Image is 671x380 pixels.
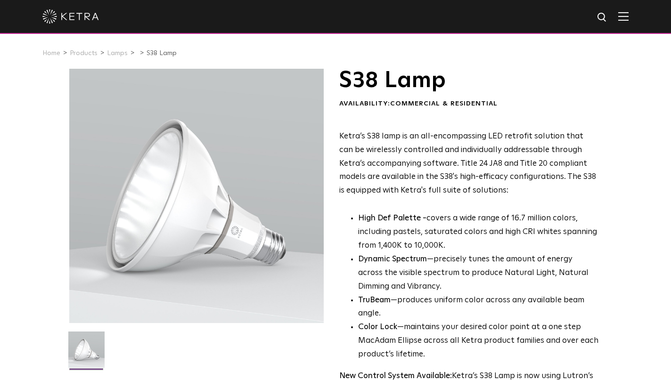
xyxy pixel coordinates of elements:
a: Home [42,50,60,57]
strong: Color Lock [358,323,397,331]
li: —maintains your desired color point at a one step MacAdam Ellipse across all Ketra product famili... [358,321,599,362]
a: S38 Lamp [147,50,177,57]
img: search icon [597,12,608,24]
strong: Dynamic Spectrum [358,255,427,263]
a: Lamps [107,50,128,57]
img: Hamburger%20Nav.svg [618,12,629,21]
p: covers a wide range of 16.7 million colors, including pastels, saturated colors and high CRI whit... [358,212,599,253]
strong: New Control System Available: [339,372,452,380]
h1: S38 Lamp [339,69,599,92]
img: ketra-logo-2019-white [42,9,99,24]
strong: High Def Palette - [358,214,426,222]
p: Ketra’s S38 lamp is an all-encompassing LED retrofit solution that can be wirelessly controlled a... [339,130,599,198]
strong: TruBeam [358,296,391,304]
a: Products [70,50,98,57]
li: —precisely tunes the amount of energy across the visible spectrum to produce Natural Light, Natur... [358,253,599,294]
div: Availability: [339,99,599,109]
li: —produces uniform color across any available beam angle. [358,294,599,321]
span: Commercial & Residential [390,100,498,107]
img: S38-Lamp-Edison-2021-Web-Square [68,331,105,375]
